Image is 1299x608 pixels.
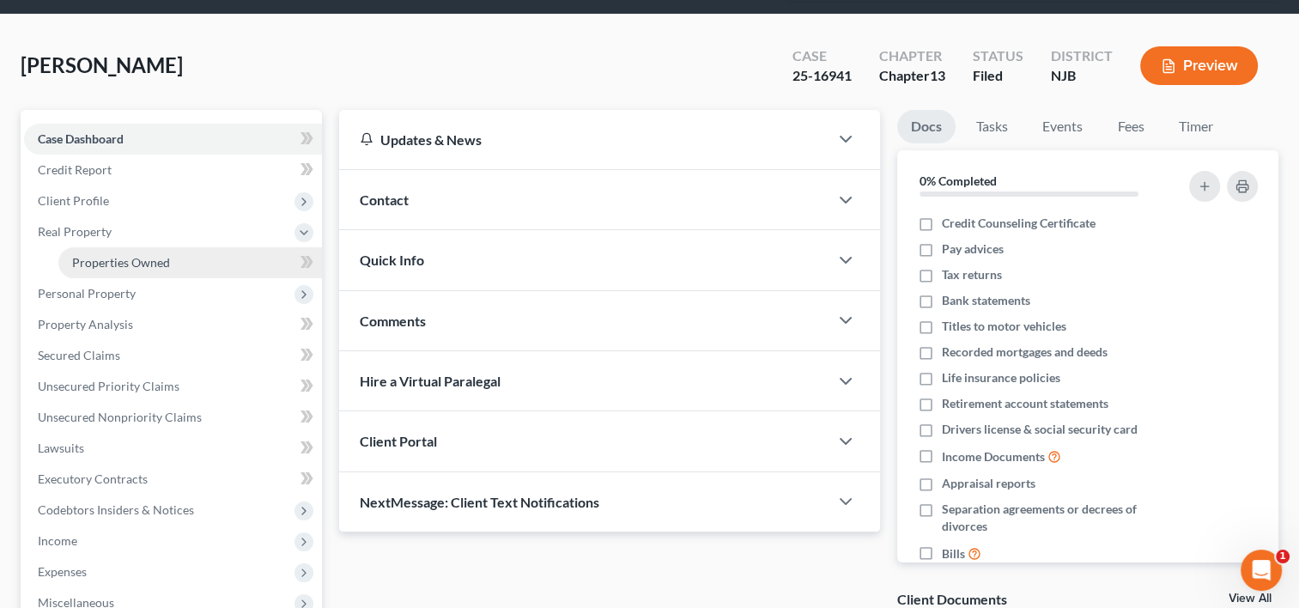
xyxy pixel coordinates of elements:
button: Preview [1140,46,1258,85]
span: Client Portal [360,433,437,449]
div: Filed [973,66,1023,86]
div: Chapter [879,46,945,66]
a: Credit Report [24,155,322,185]
span: 1 [1276,550,1290,563]
div: 25-16941 [792,66,852,86]
a: Unsecured Priority Claims [24,371,322,402]
span: Executory Contracts [38,471,148,486]
div: Chapter [879,66,945,86]
span: Recorded mortgages and deeds [942,344,1108,361]
strong: 0% Completed [920,173,997,188]
span: [PERSON_NAME] [21,52,183,77]
span: Personal Property [38,286,136,301]
div: Status [973,46,1023,66]
a: Unsecured Nonpriority Claims [24,402,322,433]
div: Client Documents [897,590,1007,608]
a: Fees [1103,110,1158,143]
span: Bank statements [942,292,1030,309]
span: Bills [942,545,965,562]
span: Unsecured Nonpriority Claims [38,410,202,424]
span: Drivers license & social security card [942,421,1138,438]
span: Property Analysis [38,317,133,331]
span: Titles to motor vehicles [942,318,1066,335]
span: 13 [930,67,945,83]
span: Lawsuits [38,441,84,455]
span: Income [38,533,77,548]
div: NJB [1051,66,1113,86]
div: Updates & News [360,131,808,149]
span: Unsecured Priority Claims [38,379,179,393]
span: Income Documents [942,448,1045,465]
span: Credit Report [38,162,112,177]
span: Appraisal reports [942,475,1035,492]
span: Case Dashboard [38,131,124,146]
span: Separation agreements or decrees of divorces [942,501,1168,535]
span: Retirement account statements [942,395,1108,412]
a: Timer [1165,110,1227,143]
a: Tasks [962,110,1022,143]
div: Case [792,46,852,66]
a: Docs [897,110,956,143]
span: Pay advices [942,240,1004,258]
div: District [1051,46,1113,66]
a: Properties Owned [58,247,322,278]
span: Client Profile [38,193,109,208]
span: Real Property [38,224,112,239]
iframe: Intercom live chat [1241,550,1282,591]
span: Tax returns [942,266,1002,283]
span: NextMessage: Client Text Notifications [360,494,599,510]
a: Property Analysis [24,309,322,340]
a: Events [1029,110,1096,143]
a: Lawsuits [24,433,322,464]
span: Comments [360,313,426,329]
span: Expenses [38,564,87,579]
span: Secured Claims [38,348,120,362]
span: Life insurance policies [942,369,1060,386]
span: Quick Info [360,252,424,268]
span: Properties Owned [72,255,170,270]
a: Executory Contracts [24,464,322,495]
a: Case Dashboard [24,124,322,155]
a: View All [1229,593,1272,605]
span: Contact [360,192,409,208]
a: Secured Claims [24,340,322,371]
span: Hire a Virtual Paralegal [360,373,501,389]
span: Credit Counseling Certificate [942,215,1096,232]
span: Codebtors Insiders & Notices [38,502,194,517]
